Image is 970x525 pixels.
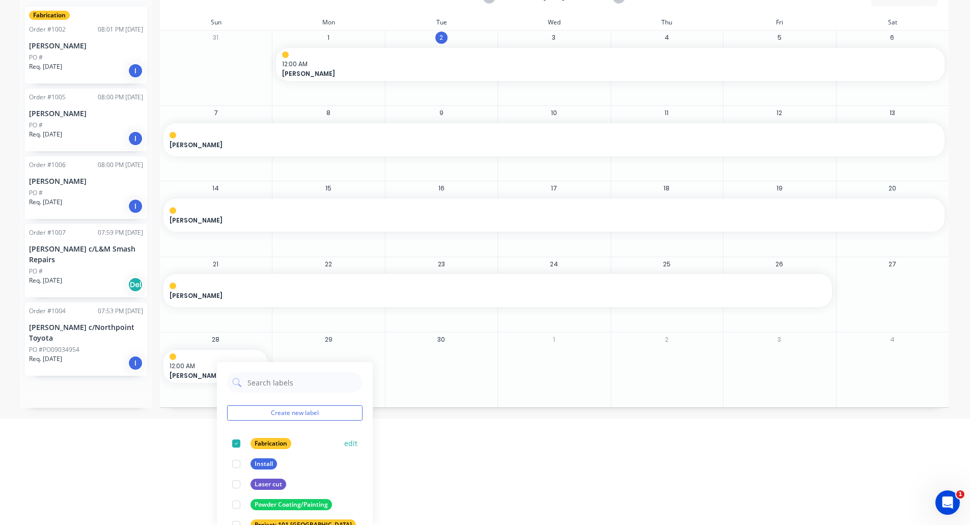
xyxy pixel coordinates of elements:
[29,267,43,276] div: PO #
[29,354,62,364] span: Req. [DATE]
[956,490,964,499] span: 1
[29,121,43,130] div: PO #
[170,362,257,371] span: 12:00 AM
[435,334,448,346] button: 30
[276,48,945,81] div: 12:00 AM[PERSON_NAME]
[210,258,222,270] button: 21
[210,334,222,346] button: 28
[548,32,560,44] button: 3
[435,32,448,44] button: 2
[548,182,560,195] button: 17
[29,25,66,34] div: Order # 1002
[723,15,836,30] div: Fri
[29,198,62,207] span: Req. [DATE]
[773,334,786,346] button: 3
[29,62,62,71] span: Req. [DATE]
[322,258,335,270] button: 22
[660,182,673,195] button: 18
[163,350,268,383] div: 12:00 AM[PERSON_NAME]
[886,258,898,270] button: 27
[98,93,143,102] div: 08:00 PM [DATE]
[210,107,222,119] button: 7
[251,438,291,449] div: Fabrication
[29,307,66,316] div: Order # 1004
[98,307,143,316] div: 07:53 PM [DATE]
[272,15,384,30] div: Mon
[886,107,898,119] button: 13
[163,274,832,307] div: [PERSON_NAME]
[159,15,272,30] div: Sun
[497,15,610,30] div: Wed
[170,141,862,150] span: [PERSON_NAME]
[773,107,786,119] button: 12
[435,258,448,270] button: 23
[170,371,253,380] span: [PERSON_NAME]
[29,130,62,139] span: Req. [DATE]
[773,182,786,195] button: 19
[322,334,335,346] button: 29
[170,291,760,300] span: [PERSON_NAME]
[886,32,898,44] button: 6
[29,243,143,265] div: [PERSON_NAME] c/L&M Smash Repairs
[128,131,143,146] div: I
[886,182,898,195] button: 20
[773,32,786,44] button: 5
[385,15,497,30] div: Tue
[660,334,673,346] button: 2
[836,15,949,30] div: Sat
[210,182,222,195] button: 14
[660,32,673,44] button: 4
[251,458,277,469] div: Install
[170,216,862,225] span: [PERSON_NAME]
[282,69,873,78] span: [PERSON_NAME]
[128,277,143,292] div: Del
[29,93,66,102] div: Order # 1005
[29,228,66,237] div: Order # 1007
[548,334,560,346] button: 1
[29,322,143,343] div: [PERSON_NAME] c/Northpoint Toyota
[344,438,357,449] button: edit
[548,107,560,119] button: 10
[29,345,79,354] div: PO #PO09034954
[163,123,945,156] div: [PERSON_NAME]
[29,53,43,62] div: PO #
[251,499,332,510] div: Powder Coating/Painting
[660,107,673,119] button: 11
[227,405,363,421] button: Create new label
[322,182,335,195] button: 15
[435,107,448,119] button: 9
[322,32,335,44] button: 1
[282,60,933,69] span: 12:00 AM
[886,334,898,346] button: 4
[210,32,222,44] button: 31
[935,490,960,515] iframe: Intercom live chat
[29,11,70,20] span: Fabrication
[98,160,143,170] div: 08:00 PM [DATE]
[773,258,786,270] button: 26
[29,176,143,186] div: [PERSON_NAME]
[611,15,723,30] div: Thu
[251,479,286,490] div: Laser cut
[128,355,143,371] div: I
[29,40,143,51] div: [PERSON_NAME]
[548,258,560,270] button: 24
[128,199,143,214] div: I
[98,228,143,237] div: 07:59 PM [DATE]
[29,276,62,285] span: Req. [DATE]
[246,372,357,393] input: Search labels
[163,199,945,232] div: [PERSON_NAME]
[98,25,143,34] div: 08:01 PM [DATE]
[660,258,673,270] button: 25
[29,160,66,170] div: Order # 1006
[435,182,448,195] button: 16
[128,63,143,78] div: I
[322,107,335,119] button: 8
[29,108,143,119] div: [PERSON_NAME]
[29,188,43,198] div: PO #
